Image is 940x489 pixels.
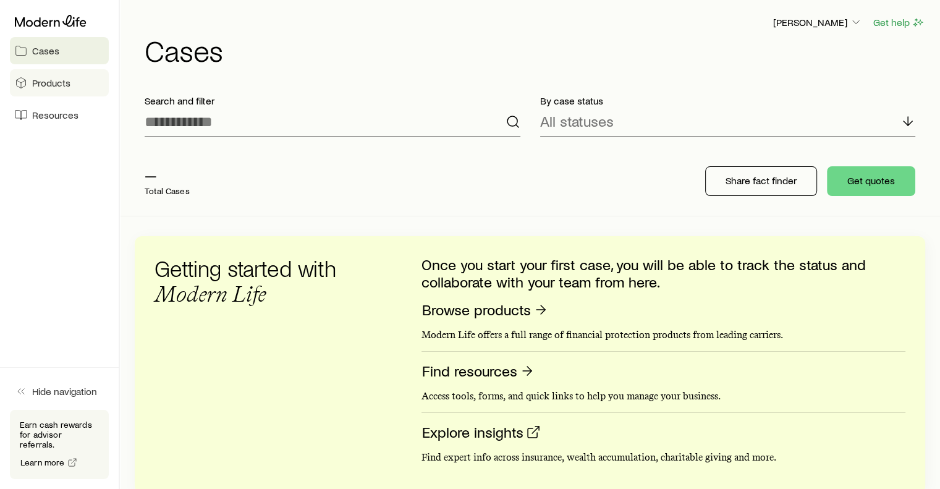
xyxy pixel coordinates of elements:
[10,410,109,479] div: Earn cash rewards for advisor referrals.Learn more
[540,95,916,107] p: By case status
[10,101,109,129] a: Resources
[10,37,109,64] a: Cases
[827,166,915,196] button: Get quotes
[421,300,549,320] a: Browse products
[873,15,925,30] button: Get help
[32,77,70,89] span: Products
[145,186,190,196] p: Total Cases
[155,256,352,307] h3: Getting started with
[20,458,65,467] span: Learn more
[155,281,266,307] span: Modern Life
[421,256,905,291] p: Once you start your first case, you will be able to track the status and collaborate with your te...
[421,423,541,442] a: Explore insights
[145,95,520,107] p: Search and filter
[10,69,109,96] a: Products
[540,113,614,130] p: All statuses
[10,378,109,405] button: Hide navigation
[32,385,97,398] span: Hide navigation
[145,166,190,184] p: —
[421,329,905,341] p: Modern Life offers a full range of financial protection products from leading carriers.
[32,109,78,121] span: Resources
[421,362,535,381] a: Find resources
[705,166,817,196] button: Share fact finder
[421,390,905,402] p: Access tools, forms, and quick links to help you manage your business.
[773,16,862,28] p: [PERSON_NAME]
[421,451,905,464] p: Find expert info across insurance, wealth accumulation, charitable giving and more.
[32,45,59,57] span: Cases
[20,420,99,449] p: Earn cash rewards for advisor referrals.
[726,174,797,187] p: Share fact finder
[145,35,925,65] h1: Cases
[773,15,863,30] button: [PERSON_NAME]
